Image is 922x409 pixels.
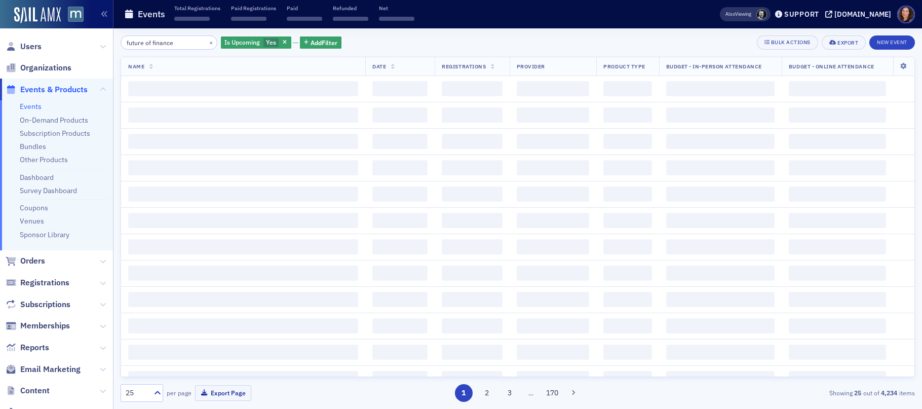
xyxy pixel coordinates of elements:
[195,385,251,401] button: Export Page
[128,63,144,70] span: Name
[20,142,46,151] a: Bundles
[20,41,42,52] span: Users
[666,292,775,307] span: ‌
[121,35,217,50] input: Search…
[478,384,495,402] button: 2
[379,5,414,12] p: Net
[6,385,50,396] a: Content
[372,213,428,228] span: ‌
[221,36,291,49] div: Yes
[789,371,886,386] span: ‌
[666,213,775,228] span: ‌
[603,318,651,333] span: ‌
[6,277,69,288] a: Registrations
[6,342,49,353] a: Reports
[372,292,428,307] span: ‌
[372,345,428,360] span: ‌
[442,239,502,254] span: ‌
[837,40,858,46] div: Export
[789,318,886,333] span: ‌
[442,266,502,281] span: ‌
[455,384,473,402] button: 1
[869,35,915,50] button: New Event
[20,155,68,164] a: Other Products
[20,255,45,267] span: Orders
[517,345,590,360] span: ‌
[853,388,863,397] strong: 25
[372,318,428,333] span: ‌
[897,6,915,23] span: Profile
[6,255,45,267] a: Orders
[524,388,538,397] span: …
[666,239,775,254] span: ‌
[372,187,428,202] span: ‌
[128,213,358,228] span: ‌
[501,384,519,402] button: 3
[517,107,590,123] span: ‌
[789,63,874,70] span: Budget - Online Attendance
[789,213,886,228] span: ‌
[789,187,886,202] span: ‌
[20,230,69,239] a: Sponsor Library
[784,10,819,19] div: Support
[128,187,358,202] span: ‌
[311,38,337,47] span: Add Filter
[372,107,428,123] span: ‌
[442,160,502,175] span: ‌
[6,320,70,331] a: Memberships
[666,187,775,202] span: ‌
[757,35,818,50] button: Bulk Actions
[128,81,358,96] span: ‌
[6,364,81,375] a: Email Marketing
[20,342,49,353] span: Reports
[789,81,886,96] span: ‌
[517,134,590,149] span: ‌
[128,318,358,333] span: ‌
[20,102,42,111] a: Events
[771,40,811,45] div: Bulk Actions
[20,203,48,212] a: Coupons
[603,239,651,254] span: ‌
[372,134,428,149] span: ‌
[666,81,775,96] span: ‌
[834,10,891,19] div: [DOMAIN_NAME]
[231,5,276,12] p: Paid Registrations
[666,160,775,175] span: ‌
[517,160,590,175] span: ‌
[20,299,70,310] span: Subscriptions
[442,371,502,386] span: ‌
[128,371,358,386] span: ‌
[603,107,651,123] span: ‌
[372,239,428,254] span: ‌
[442,292,502,307] span: ‌
[61,7,84,24] a: View Homepage
[789,345,886,360] span: ‌
[20,129,90,138] a: Subscription Products
[138,8,165,20] h1: Events
[517,213,590,228] span: ‌
[14,7,61,23] a: SailAMX
[128,107,358,123] span: ‌
[174,5,220,12] p: Total Registrations
[20,62,71,73] span: Organizations
[126,388,148,398] div: 25
[333,5,368,12] p: Refunded
[603,187,651,202] span: ‌
[666,134,775,149] span: ‌
[517,266,590,281] span: ‌
[128,292,358,307] span: ‌
[20,84,88,95] span: Events & Products
[879,388,899,397] strong: 4,234
[657,388,915,397] div: Showing out of items
[442,107,502,123] span: ‌
[287,5,322,12] p: Paid
[442,345,502,360] span: ‌
[442,134,502,149] span: ‌
[167,388,191,397] label: per page
[224,38,260,46] span: Is Upcoming
[666,371,775,386] span: ‌
[20,173,54,182] a: Dashboard
[725,11,735,17] div: Also
[442,81,502,96] span: ‌
[442,318,502,333] span: ‌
